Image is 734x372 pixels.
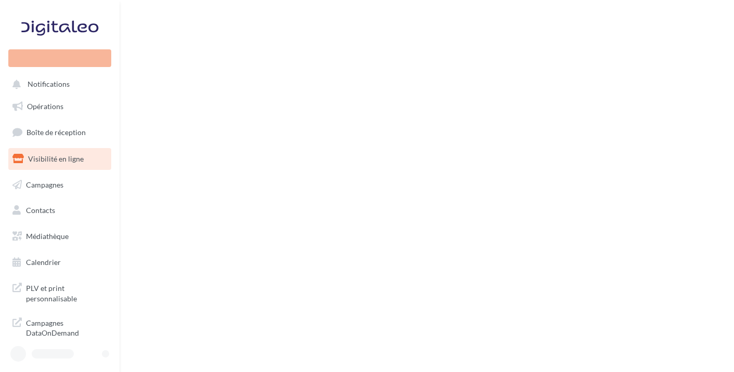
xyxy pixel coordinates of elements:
[6,277,113,308] a: PLV et print personnalisable
[27,102,63,111] span: Opérations
[6,148,113,170] a: Visibilité en ligne
[26,232,69,241] span: Médiathèque
[6,96,113,117] a: Opérations
[6,174,113,196] a: Campagnes
[6,200,113,221] a: Contacts
[26,180,63,189] span: Campagnes
[26,206,55,215] span: Contacts
[6,225,113,247] a: Médiathèque
[26,281,107,303] span: PLV et print personnalisable
[6,251,113,273] a: Calendrier
[26,258,61,267] span: Calendrier
[27,128,86,137] span: Boîte de réception
[6,312,113,342] a: Campagnes DataOnDemand
[28,80,70,89] span: Notifications
[26,316,107,338] span: Campagnes DataOnDemand
[28,154,84,163] span: Visibilité en ligne
[6,121,113,143] a: Boîte de réception
[8,49,111,67] div: Nouvelle campagne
